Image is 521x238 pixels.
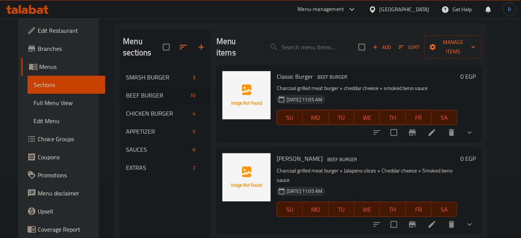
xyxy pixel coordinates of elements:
span: CHICKEN BURGER [126,109,190,118]
div: Menu-management [298,5,344,14]
span: SA [435,204,454,215]
h2: Menu items [216,36,254,58]
span: MO [306,204,325,215]
p: Charcoal grilled meat burger + Jalapeno slices + Cheddar cheese + Smoked beno sauce [277,166,457,185]
h6: 0 EGP [460,71,476,82]
span: TH [383,112,403,123]
div: BEEF BURGER [314,73,350,82]
span: [PERSON_NAME] [277,153,323,164]
div: EXTRAS2 [120,159,210,177]
span: Coupons [38,153,99,162]
span: Sort [399,43,420,52]
button: Sort [397,41,421,53]
button: FR [406,110,432,125]
span: FR [409,204,429,215]
span: SAUCES [126,145,190,154]
span: EXTRAS [126,163,190,172]
span: FR [409,112,429,123]
span: Full Menu View [34,98,99,107]
button: FR [406,202,432,217]
a: Edit Restaurant [21,21,105,40]
div: SMASH BURGER3 [120,68,210,86]
img: Halpino Burger [222,153,271,201]
a: Choice Groups [21,130,105,148]
button: SA [432,110,457,125]
span: Manage items [431,38,476,56]
h2: Menu sections [123,36,163,58]
span: Select to update [386,217,402,232]
span: Menu disclaimer [38,189,99,198]
span: 4 [190,110,198,117]
button: delete [443,124,461,142]
a: Upsell [21,202,105,220]
span: SMASH BURGER [126,73,190,82]
span: BEEF BURGER [126,91,187,100]
p: Charcoal grilled meat burger + cheddar cheese + smoked beno sauce [277,84,457,93]
span: 6 [190,146,198,153]
nav: Menu sections [120,65,210,180]
div: APPETIZER5 [120,122,210,140]
h6: 0 EGP [460,153,476,164]
a: Coupons [21,148,105,166]
a: Sections [28,76,105,94]
div: items [190,163,198,172]
span: Branches [38,44,99,53]
span: SA [435,112,454,123]
button: show more [461,215,479,233]
span: Select all sections [158,39,174,55]
input: search [264,41,352,54]
span: Add [372,43,392,52]
button: TU [329,202,354,217]
a: Menu disclaimer [21,184,105,202]
a: Branches [21,40,105,58]
span: TU [332,112,351,123]
button: Add section [192,38,210,56]
button: WE [354,202,380,217]
span: Menus [39,62,99,71]
span: BEEF BURGER [314,73,350,81]
button: show more [461,124,479,142]
svg: Show Choices [465,128,474,137]
div: CHICKEN BURGER4 [120,104,210,122]
div: SAUCES6 [120,140,210,159]
div: items [187,91,198,100]
button: SA [432,202,457,217]
button: TU [329,110,354,125]
button: WE [354,110,380,125]
span: Sections [34,80,99,89]
span: MO [306,112,325,123]
span: [DATE] 11:05 AM [283,96,325,103]
span: WE [357,204,377,215]
span: 10 [187,92,198,99]
button: Branch-specific-item [403,124,421,142]
span: R [508,5,511,14]
span: Sort sections [174,38,192,56]
svg: Show Choices [465,220,474,229]
img: Classic Burger [222,71,271,119]
span: Select section [354,39,370,55]
span: Upsell [38,207,99,216]
button: TH [380,202,406,217]
span: SU [280,112,300,123]
button: Add [370,41,394,53]
a: Full Menu View [28,94,105,112]
span: APPETIZER [126,127,190,136]
button: sort-choices [368,124,386,142]
span: BEEF BURGER [324,155,360,164]
span: 2 [190,164,198,171]
button: sort-choices [368,215,386,233]
button: SU [277,202,303,217]
a: Edit menu item [428,220,437,229]
span: SU [280,204,300,215]
span: Sort items [394,41,424,53]
span: 3 [190,74,198,81]
button: Branch-specific-item [403,215,421,233]
div: items [190,73,198,82]
span: [DATE] 11:05 AM [283,188,325,195]
span: Classic Burger [277,71,313,82]
button: MO [303,110,328,125]
span: Edit Restaurant [38,26,99,35]
span: Select to update [386,125,402,140]
span: TU [332,204,351,215]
